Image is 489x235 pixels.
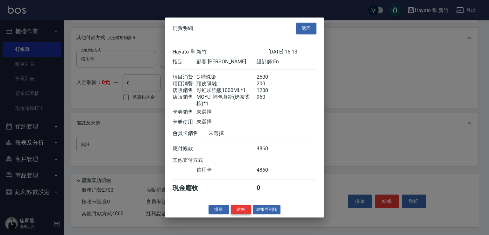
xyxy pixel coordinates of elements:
[257,94,280,107] div: 960
[173,58,196,65] div: 指定
[173,130,209,137] div: 會員卡銷售
[173,25,193,32] span: 消費明細
[209,130,268,137] div: 未選擇
[173,109,196,115] div: 卡券銷售
[253,204,281,214] button: 結帳並列印
[173,87,196,94] div: 店販銷售
[173,94,196,107] div: 店販銷售
[257,145,280,152] div: 4860
[196,58,256,65] div: 顧客: [PERSON_NAME]
[257,74,280,80] div: 2500
[257,58,316,65] div: 設計師: En
[296,23,316,34] button: 返回
[196,167,256,173] div: 信用卡
[196,80,256,87] div: 頭皮隔離
[173,74,196,80] div: 項目消費
[257,80,280,87] div: 200
[196,118,256,125] div: 未選擇
[196,109,256,115] div: 未選擇
[196,94,256,107] div: MOYU_補色慕斯(奶茶柔棕)*1
[196,74,256,80] div: C 特殊染
[196,87,256,94] div: 彩虹加強版1000ML*1
[257,167,280,173] div: 4860
[173,48,268,55] div: Hayato 隼 新竹
[173,183,209,192] div: 現金應收
[173,145,196,152] div: 應付帳款
[231,204,251,214] button: 結帳
[268,48,316,55] div: [DATE] 16:13
[173,80,196,87] div: 項目消費
[209,204,229,214] button: 掛單
[173,118,196,125] div: 卡券使用
[257,87,280,94] div: 1200
[173,157,221,163] div: 其他支付方式
[257,183,280,192] div: 0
